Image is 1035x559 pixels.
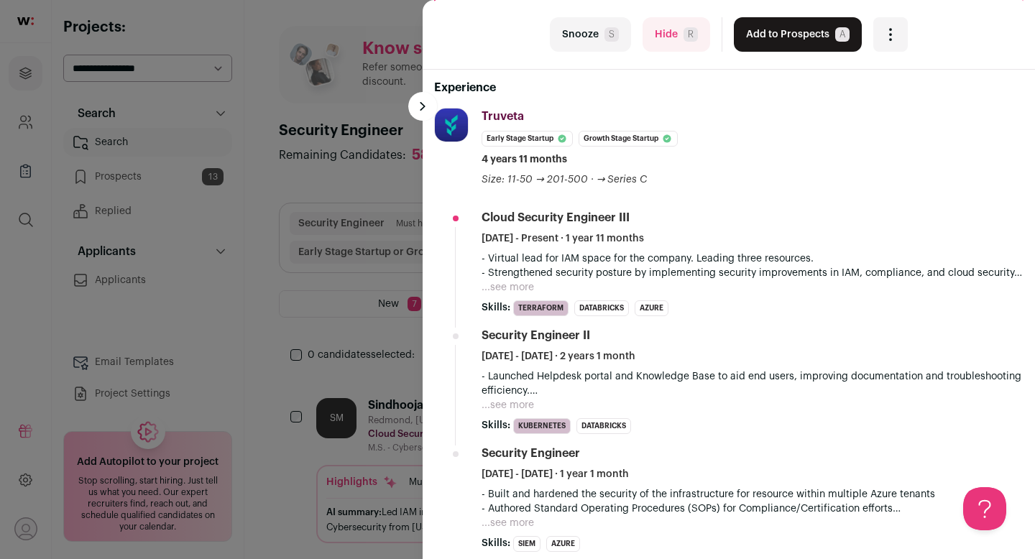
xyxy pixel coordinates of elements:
[482,175,588,185] span: Size: 11-50 → 201-500
[482,445,580,461] div: Security Engineer
[963,487,1006,530] iframe: Help Scout Beacon - Open
[482,210,630,226] div: Cloud Security Engineer III
[576,418,631,434] li: Databricks
[643,17,710,52] button: HideR
[482,328,590,343] div: Security Engineer II
[482,349,635,364] span: [DATE] - [DATE] · 2 years 1 month
[835,27,850,42] span: A
[482,280,534,295] button: ...see more
[513,536,540,552] li: SIEM
[574,300,629,316] li: Databricks
[550,17,631,52] button: SnoozeS
[684,27,698,42] span: R
[635,300,668,316] li: Azure
[604,27,619,42] span: S
[482,516,534,530] button: ...see more
[482,369,1023,398] p: - Launched Helpdesk portal and Knowledge Base to aid end users, improving documentation and troub...
[734,17,862,52] button: Add to ProspectsA
[482,152,567,167] span: 4 years 11 months
[482,418,510,433] span: Skills:
[513,418,571,434] li: Kubernetes
[546,536,580,552] li: Azure
[482,536,510,550] span: Skills:
[482,231,644,246] span: [DATE] - Present · 1 year 11 months
[482,131,573,147] li: Early Stage Startup
[482,251,1023,266] p: - Virtual lead for IAM space for the company. Leading three resources.
[579,131,678,147] li: Growth Stage Startup
[591,172,594,187] span: ·
[513,300,569,316] li: Terraform
[482,467,629,481] span: [DATE] - [DATE] · 1 year 1 month
[482,398,534,412] button: ...see more
[482,300,510,315] span: Skills:
[597,175,648,185] span: → Series C
[434,79,1023,96] h2: Experience
[482,502,1023,516] p: - Authored Standard Operating Procedures (SOPs) for Compliance/Certification efforts
[435,108,468,142] img: 5f7d7fe8383fa224ac7a671a74b4d459a9d2c544c523ef313fefc577161201f4.jpg
[482,266,1023,280] p: - Strengthened security posture by implementing security improvements in IAM, compliance, and clo...
[482,487,1023,502] p: - Built and hardened the security of the infrastructure for resource within multiple Azure tenants
[482,111,524,122] span: Truveta
[873,17,908,52] button: Open dropdown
